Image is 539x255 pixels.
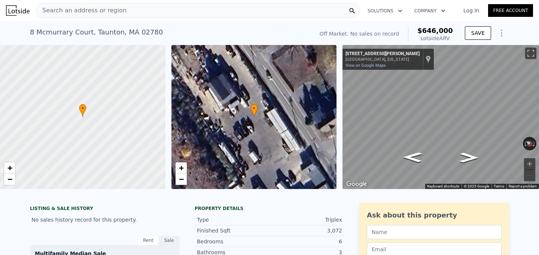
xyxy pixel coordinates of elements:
div: • [250,104,258,117]
div: Finished Sqft [197,227,269,234]
a: Zoom out [176,174,187,185]
a: Report a problem [509,184,537,188]
path: Go Northwest, Dana St [451,150,486,165]
span: © 2025 Google [464,184,489,188]
button: Toggle fullscreen view [525,48,536,59]
button: Zoom out [524,170,535,181]
div: Type [197,216,269,223]
div: 8 Mcmurrary Court , Taunton , MA 02780 [30,27,163,37]
div: Ask about this property [367,210,502,220]
span: Search an address or region [36,6,127,15]
div: Triplex [269,216,342,223]
div: 3,072 [269,227,342,234]
div: 6 [269,238,342,245]
div: No sales history record for this property. [30,213,180,226]
div: [GEOGRAPHIC_DATA], [US_STATE] [345,57,420,62]
a: Free Account [488,4,533,17]
button: Solutions [362,4,408,18]
div: LISTING & SALE HISTORY [30,205,180,213]
button: Show Options [494,25,509,40]
a: Open this area in Google Maps (opens a new window) [344,179,369,189]
span: − [179,174,183,184]
div: Off Market. No sales on record [320,30,399,37]
a: Zoom out [4,174,15,185]
a: Zoom in [176,162,187,174]
span: $646,000 [417,27,453,34]
span: + [7,163,12,172]
span: • [250,105,258,112]
button: Rotate counterclockwise [523,137,527,150]
div: Rent [138,235,159,245]
a: Zoom in [4,162,15,174]
div: Street View [342,45,539,189]
div: Sale [159,235,180,245]
img: Google [344,179,369,189]
div: Bedrooms [197,238,269,245]
div: Lotside ARV [417,34,453,42]
div: • [79,104,86,117]
a: Terms (opens in new tab) [494,184,504,188]
div: Map [342,45,539,189]
button: Rotate clockwise [533,137,537,150]
path: Go Southeast, Dana St [395,150,430,165]
span: − [7,174,12,184]
input: Name [367,225,502,239]
button: Company [408,4,451,18]
a: Log In [454,7,488,14]
span: • [79,105,86,112]
div: Property details [195,205,344,211]
button: Zoom in [524,158,535,169]
a: Show location on map [426,55,431,63]
span: + [179,163,183,172]
button: Keyboard shortcuts [427,184,459,189]
button: SAVE [465,26,491,40]
a: View on Google Maps [345,63,386,68]
img: Lotside [6,5,30,16]
div: [STREET_ADDRESS][PERSON_NAME] [345,51,420,57]
button: Reset the view [523,137,537,150]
